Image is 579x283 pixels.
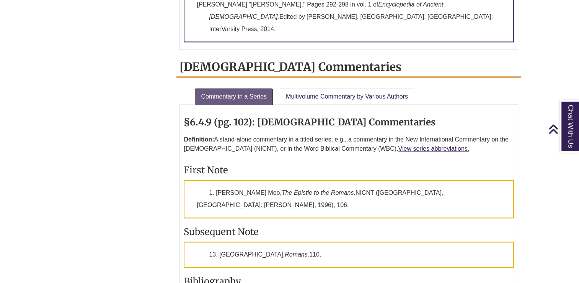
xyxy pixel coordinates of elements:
[184,164,514,176] h3: First Note
[285,251,309,258] em: Romans,
[195,88,273,105] a: Commentary in a Series
[398,145,469,152] a: View series abbreviations.
[209,1,443,20] em: Encyclopedia of Ancient [DEMOGRAPHIC_DATA].
[282,189,356,196] em: The Epistle to the Romans,
[280,88,414,105] a: Multivolume Commentary by Various Authors
[184,242,514,268] p: 13. [GEOGRAPHIC_DATA], 110.
[548,124,577,134] a: Back to Top
[184,132,514,156] p: A stand-alone commentary in a titled series; e.g., a commentary in the New International Commenta...
[184,226,514,238] h3: Subsequent Note
[176,57,521,77] h2: [DEMOGRAPHIC_DATA] Commentaries
[184,180,514,218] p: 1. [PERSON_NAME] Moo, NICNT ([GEOGRAPHIC_DATA], [GEOGRAPHIC_DATA]: [PERSON_NAME], 1996), 106.
[184,116,435,128] strong: §6.4.9 (pg. 102): [DEMOGRAPHIC_DATA] Commentaries
[184,136,214,143] strong: Definition:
